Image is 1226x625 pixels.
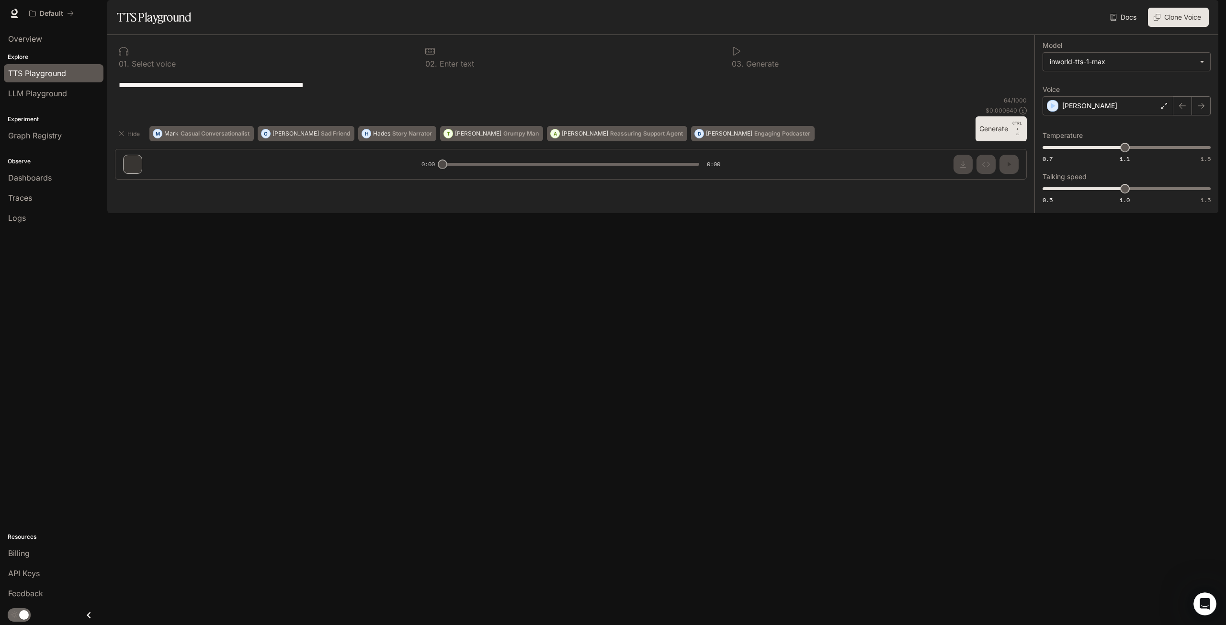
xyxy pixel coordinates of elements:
[425,60,437,68] p: 0 2 .
[437,60,474,68] p: Enter text
[1043,173,1087,180] p: Talking speed
[754,131,810,136] p: Engaging Podcaster
[706,131,752,136] p: [PERSON_NAME]
[1062,101,1117,111] p: [PERSON_NAME]
[1012,120,1023,132] p: CTRL +
[258,126,354,141] button: O[PERSON_NAME]Sad Friend
[1043,53,1210,71] div: inworld-tts-1-max
[358,126,436,141] button: HHadesStory Narrator
[1148,8,1209,27] button: Clone Voice
[695,126,704,141] div: D
[1012,120,1023,137] p: ⏎
[976,116,1027,141] button: GenerateCTRL +⏎
[1043,132,1083,139] p: Temperature
[691,126,815,141] button: D[PERSON_NAME]Engaging Podcaster
[129,60,176,68] p: Select voice
[444,126,453,141] div: T
[272,131,319,136] p: [PERSON_NAME]
[392,131,432,136] p: Story Narrator
[562,131,608,136] p: [PERSON_NAME]
[1050,57,1195,67] div: inworld-tts-1-max
[362,126,371,141] div: H
[1201,196,1211,204] span: 1.5
[119,60,129,68] p: 0 1 .
[149,126,254,141] button: MMarkCasual Conversationalist
[547,126,687,141] button: A[PERSON_NAME]Reassuring Support Agent
[373,131,390,136] p: Hades
[986,106,1017,114] p: $ 0.000640
[40,10,63,18] p: Default
[115,126,146,141] button: Hide
[503,131,539,136] p: Grumpy Man
[1043,196,1053,204] span: 0.5
[1120,196,1130,204] span: 1.0
[1108,8,1140,27] a: Docs
[610,131,683,136] p: Reassuring Support Agent
[261,126,270,141] div: O
[440,126,543,141] button: T[PERSON_NAME]Grumpy Man
[1043,86,1060,93] p: Voice
[1193,592,1216,615] iframe: Intercom live chat
[181,131,250,136] p: Casual Conversationalist
[744,60,779,68] p: Generate
[1004,96,1027,104] p: 64 / 1000
[1120,155,1130,163] span: 1.1
[25,4,78,23] button: All workspaces
[551,126,559,141] div: A
[117,8,191,27] h1: TTS Playground
[455,131,501,136] p: [PERSON_NAME]
[153,126,162,141] div: M
[1043,155,1053,163] span: 0.7
[164,131,179,136] p: Mark
[1201,155,1211,163] span: 1.5
[321,131,350,136] p: Sad Friend
[1043,42,1062,49] p: Model
[732,60,744,68] p: 0 3 .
